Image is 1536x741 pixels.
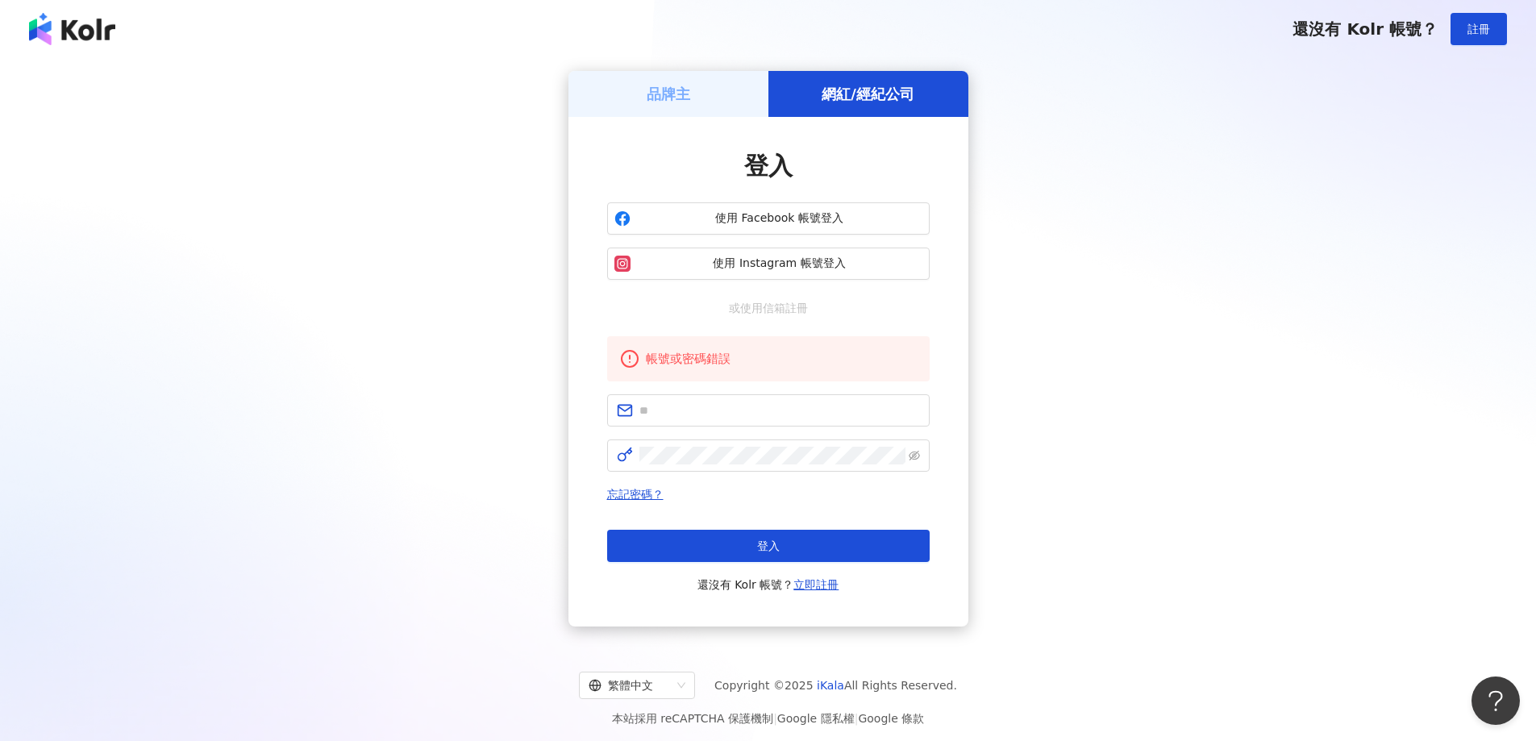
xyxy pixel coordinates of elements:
[1471,676,1520,725] iframe: Help Scout Beacon - Open
[757,539,780,552] span: 登入
[817,679,844,692] a: iKala
[607,488,664,501] a: 忘記密碼？
[744,152,793,180] span: 登入
[607,202,930,235] button: 使用 Facebook 帳號登入
[858,712,924,725] a: Google 條款
[822,84,914,104] h5: 網紅/經紀公司
[646,349,917,368] div: 帳號或密碼錯誤
[612,709,924,728] span: 本站採用 reCAPTCHA 保護機制
[718,299,819,317] span: 或使用信箱註冊
[855,712,859,725] span: |
[589,672,671,698] div: 繁體中文
[909,450,920,461] span: eye-invisible
[1467,23,1490,35] span: 註冊
[637,256,922,272] span: 使用 Instagram 帳號登入
[607,248,930,280] button: 使用 Instagram 帳號登入
[793,578,839,591] a: 立即註冊
[697,575,839,594] span: 還沒有 Kolr 帳號？
[647,84,690,104] h5: 品牌主
[777,712,855,725] a: Google 隱私權
[714,676,957,695] span: Copyright © 2025 All Rights Reserved.
[1292,19,1438,39] span: 還沒有 Kolr 帳號？
[773,712,777,725] span: |
[1451,13,1507,45] button: 註冊
[29,13,115,45] img: logo
[607,530,930,562] button: 登入
[637,210,922,227] span: 使用 Facebook 帳號登入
